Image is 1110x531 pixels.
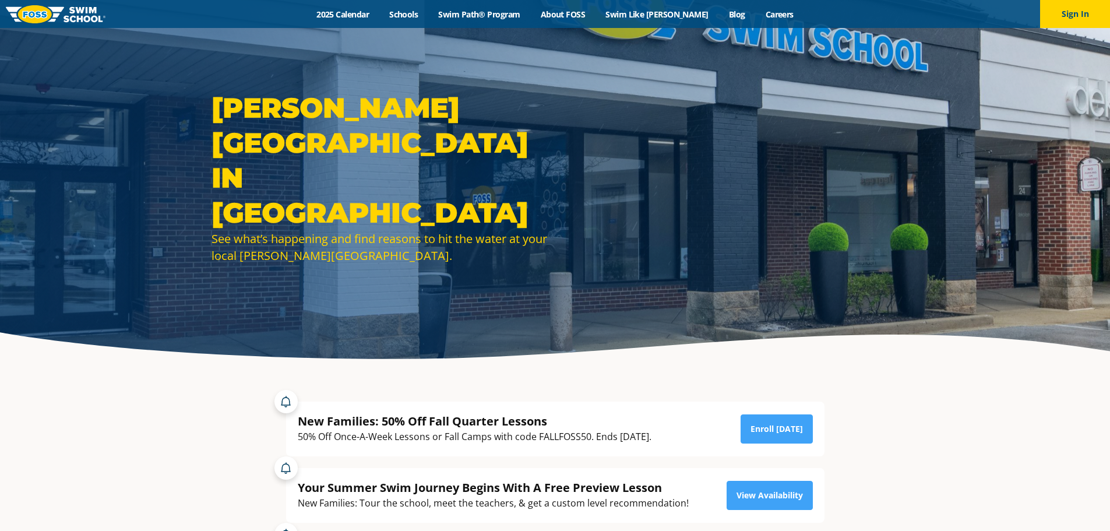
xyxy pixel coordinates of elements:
a: Enroll [DATE] [741,414,813,444]
img: FOSS Swim School Logo [6,5,105,23]
div: 50% Off Once-A-Week Lessons or Fall Camps with code FALLFOSS50. Ends [DATE]. [298,429,651,445]
a: About FOSS [530,9,595,20]
a: Blog [718,9,755,20]
div: Your Summer Swim Journey Begins With A Free Preview Lesson [298,480,689,495]
a: Schools [379,9,428,20]
div: See what’s happening and find reasons to hit the water at your local [PERSON_NAME][GEOGRAPHIC_DATA]. [212,230,549,264]
a: View Availability [727,481,813,510]
a: Swim Like [PERSON_NAME] [595,9,719,20]
div: New Families: Tour the school, meet the teachers, & get a custom level recommendation! [298,495,689,511]
a: Swim Path® Program [428,9,530,20]
a: 2025 Calendar [306,9,379,20]
h1: [PERSON_NAME][GEOGRAPHIC_DATA] in [GEOGRAPHIC_DATA] [212,90,549,230]
div: New Families: 50% Off Fall Quarter Lessons [298,413,651,429]
a: Careers [755,9,804,20]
